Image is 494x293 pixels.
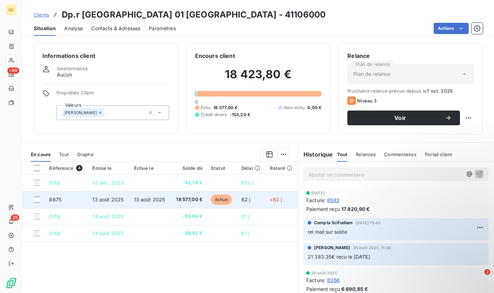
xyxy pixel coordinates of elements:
span: rel mail sur solde [308,229,347,235]
span: 25 [11,214,19,221]
span: 672 j [241,180,253,186]
span: échue [211,194,232,205]
button: Actions [434,23,469,34]
button: Voir [347,111,460,125]
span: 8356 [327,277,340,284]
span: Compta Scifodiam [314,220,353,226]
a: Clients [34,11,49,18]
span: 7 oct. 2025 [427,88,453,94]
div: Statut [211,165,233,171]
span: 18 577,00 € [213,105,238,111]
iframe: Intercom live chat [470,269,487,286]
span: Échu [201,105,211,111]
span: 17 820,90 € [341,205,370,213]
span: Analyse [64,25,83,32]
h2: 18 423,80 € [195,67,322,88]
span: Drfip [49,180,61,186]
span: Facture : [306,197,326,204]
span: [DATE] [311,191,325,195]
span: Plan de relance [353,71,390,78]
iframe: Intercom notifications message [354,225,494,274]
span: 0 [195,99,198,105]
span: Portail client [425,152,452,157]
span: 2 [485,269,490,275]
span: 21 383.35€ recu le [DATE] [308,254,370,260]
span: Voir [356,115,445,121]
span: 26 août 2025 [311,271,337,275]
span: Non-échu [284,105,305,111]
div: SC [6,4,17,15]
span: [PERSON_NAME] [314,245,350,251]
span: Paiement reçu [306,205,340,213]
span: Contacts & Adresses [91,25,140,32]
input: Ajouter une valeur [105,109,110,116]
span: 0,00 € [307,105,321,111]
span: -153,20 € [230,112,250,118]
span: -56,52 € [175,230,202,237]
span: Paiement reçu [306,285,340,293]
h6: Encours client [195,52,235,60]
span: Prochaine relance prévue depuis le [347,88,474,94]
span: Tout [59,152,69,157]
span: 8675 [49,197,61,202]
span: Facture : [306,277,326,284]
span: Graphe [77,152,94,157]
span: Drfip [49,230,61,236]
div: Échue le [134,165,167,171]
span: Clients [34,12,49,18]
div: Délai [241,165,261,171]
span: Relances [356,152,376,157]
span: Niveau 3 [357,98,376,104]
span: 14 août 2025 [92,213,123,219]
span: Paramètres [149,25,176,32]
span: [PERSON_NAME] [65,111,97,115]
div: Solde dû [175,165,202,171]
span: 61 j [241,230,249,236]
span: Commentaires [384,152,416,157]
span: 61 j [241,213,249,219]
h3: Dp.r [GEOGRAPHIC_DATA] 01 [GEOGRAPHIC_DATA] - 41106000 [62,8,326,21]
span: 14 août 2025 [92,230,123,236]
h6: Historique [298,150,333,159]
span: Drfip [49,213,61,219]
span: Situation [34,25,56,32]
div: Retard [270,165,293,171]
span: 12 déc. 2023 [92,180,124,186]
span: 62 j [241,197,251,202]
span: Aucun [57,71,72,78]
span: Tout [337,152,348,157]
span: Gestionnaires [57,66,88,71]
div: Référence [49,165,84,171]
h6: Informations client [42,52,169,60]
span: Propriétés Client [56,90,169,100]
span: 26 août 2025, 11:30 [353,246,391,250]
div: Émise le [92,165,125,171]
span: 6 890,85 € [341,285,368,293]
span: 8582 [327,197,340,204]
span: +62 j [270,197,282,202]
span: [DATE] 15:43 [355,221,380,225]
span: En cours [31,152,51,157]
span: -53,90 € [175,213,202,220]
span: 18 577,00 € [175,196,202,203]
span: 13 août 2025 [134,197,165,202]
span: Crédit divers [201,112,227,118]
span: 13 août 2025 [92,197,123,202]
span: 4 [76,165,82,171]
img: Logo LeanPay [6,278,17,289]
span: -42,78 € [175,179,202,186]
h6: Relance [347,52,474,60]
span: +99 [7,67,19,74]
